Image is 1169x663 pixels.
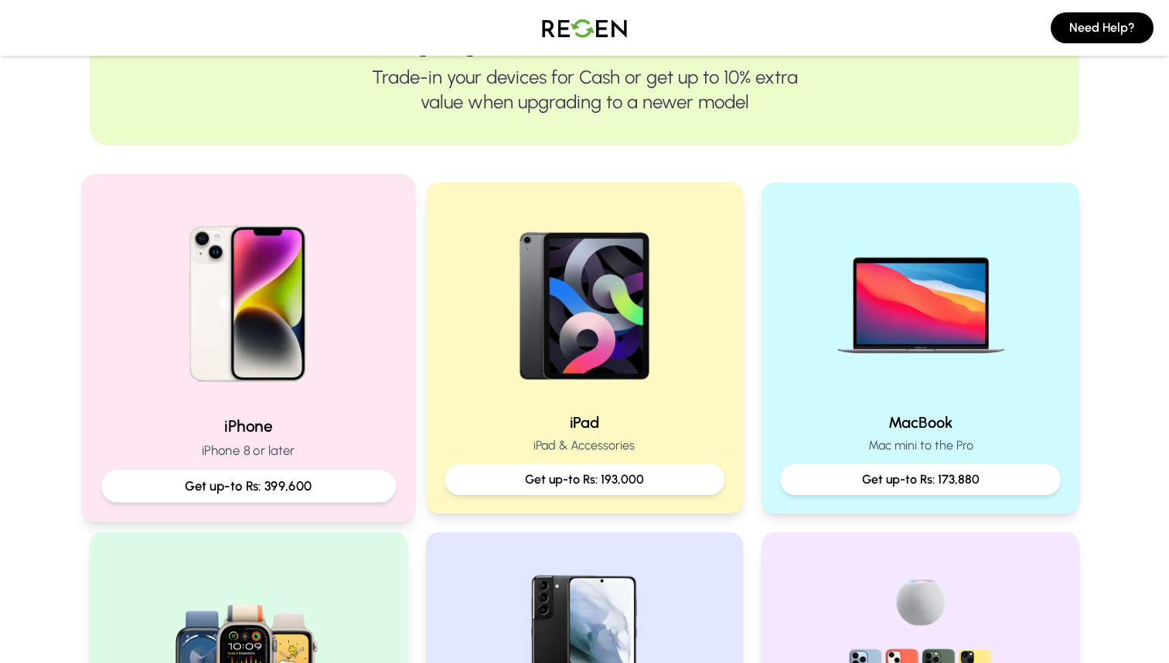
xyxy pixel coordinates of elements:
h2: iPhone [101,415,396,437]
img: Logo [530,6,639,50]
img: iPad [486,201,683,399]
p: Get up-to Rs: 399,600 [114,477,383,496]
p: Mac mini to the Pro [780,436,1061,455]
img: iPhone [145,194,353,402]
p: Trade-in your devices for Cash or get up to 10% extra value when upgrading to a newer model [139,65,1030,114]
img: MacBook [822,201,1020,399]
p: Get up-to Rs: 193,000 [457,470,713,489]
button: Need Help? [1051,12,1154,43]
p: Get up-to Rs: 173,880 [792,470,1048,489]
h2: iPad [445,412,725,433]
h2: MacBook [780,412,1061,433]
p: iPhone 8 or later [101,441,396,460]
p: iPad & Accessories [445,436,725,455]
